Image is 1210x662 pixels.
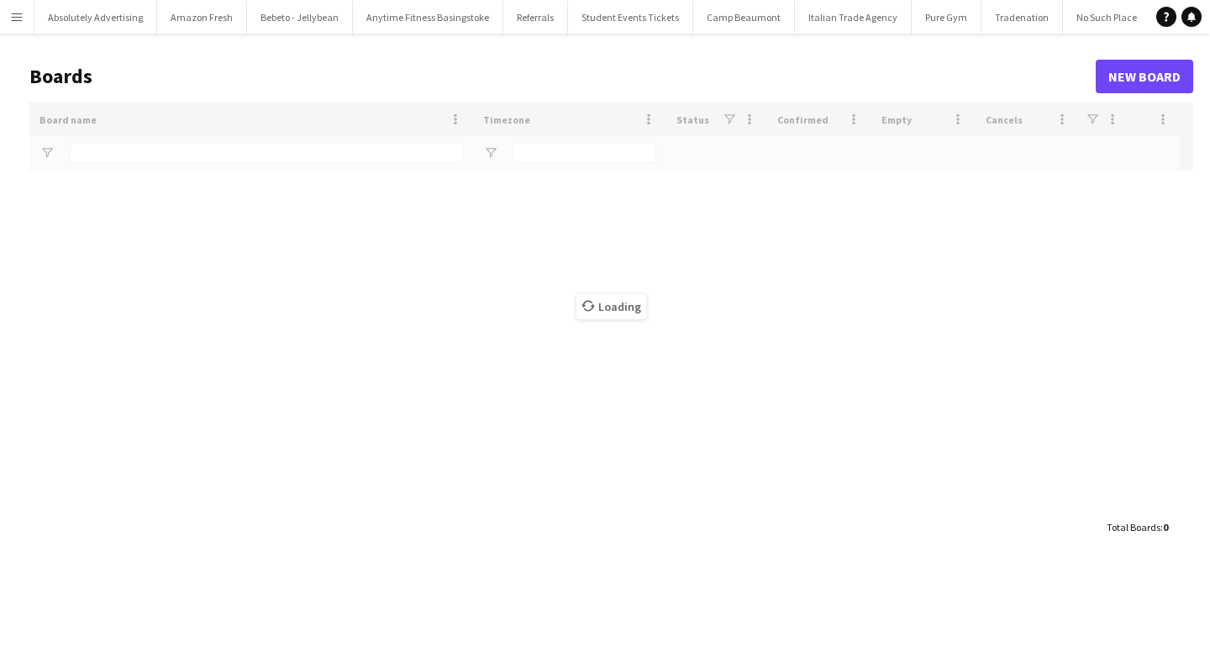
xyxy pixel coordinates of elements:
[568,1,693,34] button: Student Events Tickets
[795,1,912,34] button: Italian Trade Agency
[34,1,157,34] button: Absolutely Advertising
[503,1,568,34] button: Referrals
[247,1,353,34] button: Bebeto - Jellybean
[1107,511,1168,544] div: :
[981,1,1063,34] button: Tradenation
[912,1,981,34] button: Pure Gym
[576,294,646,319] span: Loading
[1063,1,1151,34] button: No Such Place
[1107,521,1160,533] span: Total Boards
[353,1,503,34] button: Anytime Fitness Basingstoke
[29,64,1096,89] h1: Boards
[157,1,247,34] button: Amazon Fresh
[1163,521,1168,533] span: 0
[693,1,795,34] button: Camp Beaumont
[1096,60,1193,93] a: New Board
